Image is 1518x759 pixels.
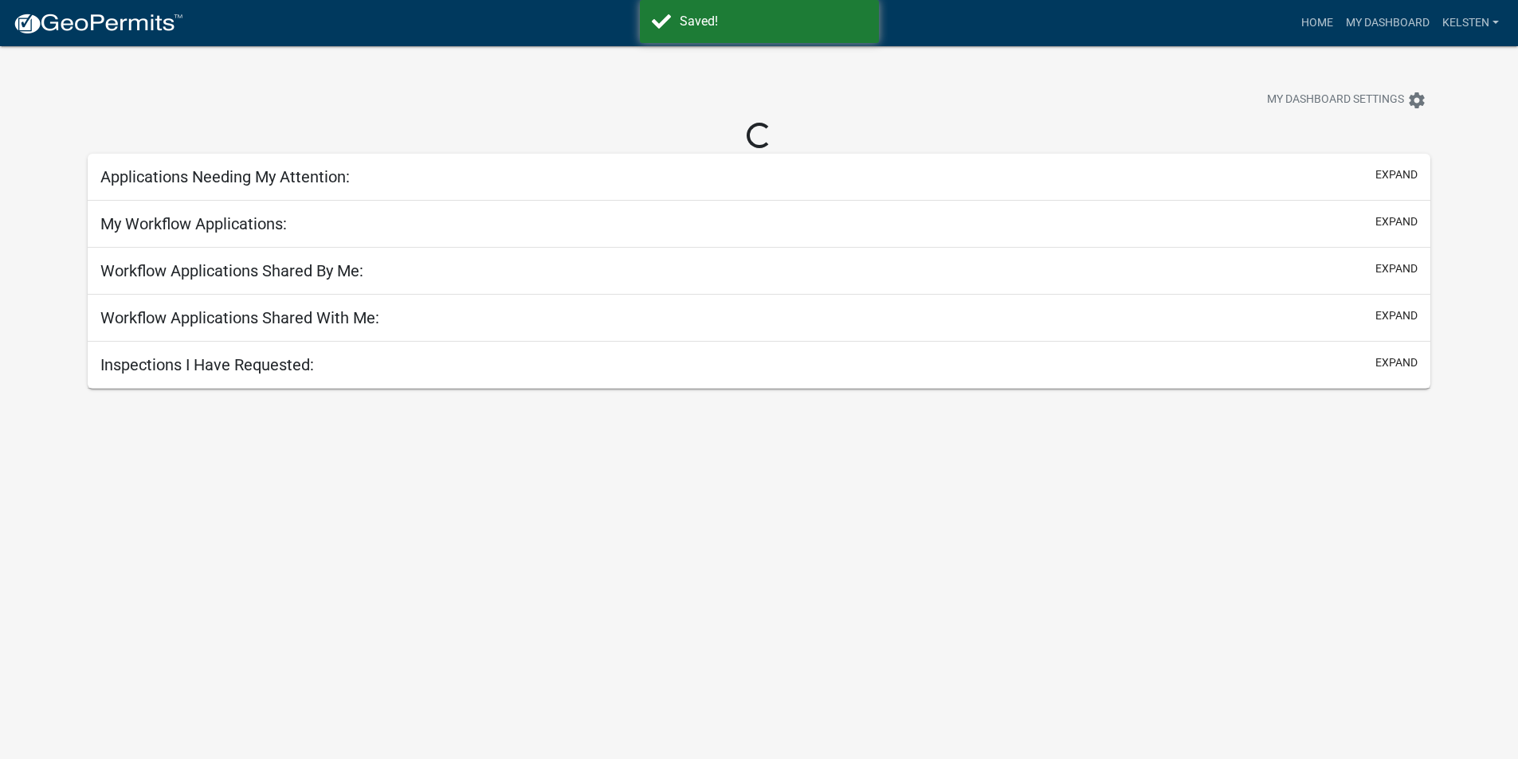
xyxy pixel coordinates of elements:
[1375,354,1418,371] button: expand
[1375,213,1418,230] button: expand
[100,355,314,374] h5: Inspections I Have Requested:
[100,214,287,233] h5: My Workflow Applications:
[1340,8,1436,38] a: My Dashboard
[100,261,363,280] h5: Workflow Applications Shared By Me:
[1267,91,1404,110] span: My Dashboard Settings
[1375,166,1418,183] button: expand
[1407,91,1426,110] i: settings
[1375,307,1418,324] button: expand
[1375,260,1418,277] button: expand
[1295,8,1340,38] a: Home
[680,12,867,31] div: Saved!
[100,167,350,186] h5: Applications Needing My Attention:
[1254,84,1439,115] button: My Dashboard Settingssettings
[100,308,379,327] h5: Workflow Applications Shared With Me:
[1436,8,1505,38] a: Kelsten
